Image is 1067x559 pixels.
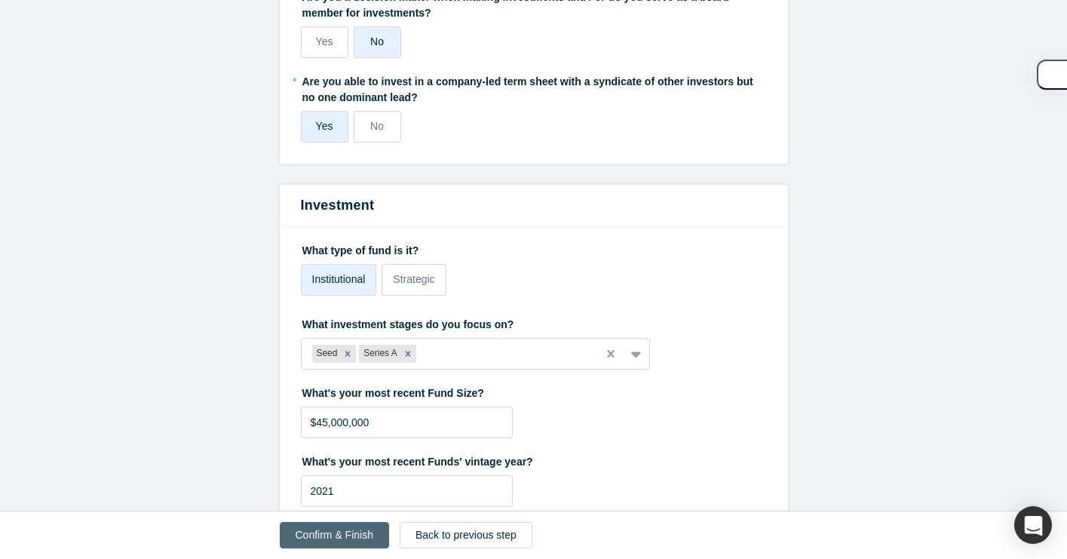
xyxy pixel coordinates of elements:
label: Are you able to invest in a company-led term sheet with a syndicate of other investors but no one... [301,69,767,106]
button: Confirm & Finish [280,522,389,548]
button: Back to previous step [400,522,532,548]
span: Yes [316,120,333,132]
label: What type of fund is it? [301,238,767,259]
input: YYYY [301,475,513,507]
span: Yes [316,35,333,48]
div: Series A [359,345,399,363]
span: Strategic [393,273,434,285]
span: No [370,120,384,132]
div: Seed [312,345,340,363]
label: What's your most recent Funds' vintage year? [301,449,767,470]
span: Institutional [312,273,366,285]
h3: Investment [301,195,767,216]
div: Remove Seed [339,345,356,363]
label: What investment stages do you focus on? [301,312,767,333]
input: $ [301,407,513,438]
label: What's your most recent Fund Size? [301,380,767,401]
div: Remove Series A [400,345,416,363]
span: No [370,35,384,48]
